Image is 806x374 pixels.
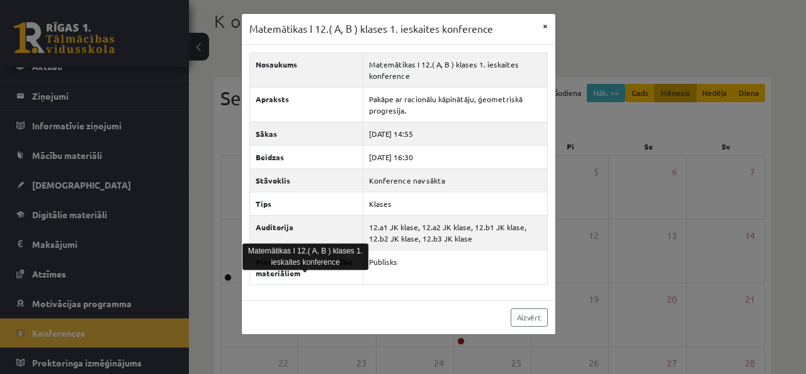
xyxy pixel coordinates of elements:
[535,14,555,38] button: ×
[242,243,368,270] div: Matemātikas I 12.( A, B ) klases 1. ieskaites konference
[363,168,547,192] td: Konference nav sākta
[249,168,363,192] th: Stāvoklis
[363,52,547,87] td: Matemātikas I 12.( A, B ) klases 1. ieskaites konference
[363,250,547,284] td: Publisks
[249,192,363,215] th: Tips
[249,21,493,37] h3: Matemātikas I 12.( A, B ) klases 1. ieskaites konference
[363,122,547,145] td: [DATE] 14:55
[363,215,547,250] td: 12.a1 JK klase, 12.a2 JK klase, 12.b1 JK klase, 12.b2 JK klase, 12.b3 JK klase
[249,52,363,87] th: Nosaukums
[363,145,547,168] td: [DATE] 16:30
[511,308,548,327] a: Aizvērt
[249,145,363,168] th: Beidzas
[249,87,363,122] th: Apraksts
[249,122,363,145] th: Sākas
[363,192,547,215] td: Klases
[363,87,547,122] td: Pakāpe ar racionālu kāpinātāju, ģeometriskā progresija.
[249,215,363,250] th: Auditorija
